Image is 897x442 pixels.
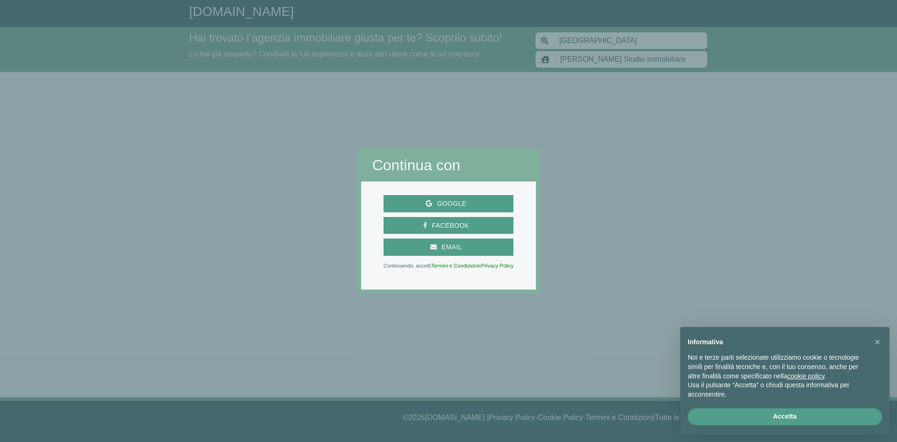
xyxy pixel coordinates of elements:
span: Email [437,241,467,253]
button: Accetta [688,408,882,425]
button: Google [384,195,514,212]
p: Noi e terze parti selezionate utilizziamo cookie o tecnologie simili per finalità tecniche e, con... [688,353,867,381]
a: cookie policy - il link si apre in una nuova scheda [787,372,824,380]
p: Continuando, accetti e [384,263,514,268]
h2: Continua con [372,156,525,174]
button: Chiudi questa informativa [870,334,885,349]
span: × [875,337,880,347]
a: Privacy Policy [481,263,514,268]
button: Facebook [384,217,514,234]
a: Termini e Condizioni [431,263,478,268]
h2: Informativa [688,338,867,346]
button: Email [384,239,514,256]
span: Facebook [427,220,474,232]
p: Usa il pulsante “Accetta” o chiudi questa informativa per acconsentire. [688,381,867,399]
span: Google [432,198,471,210]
